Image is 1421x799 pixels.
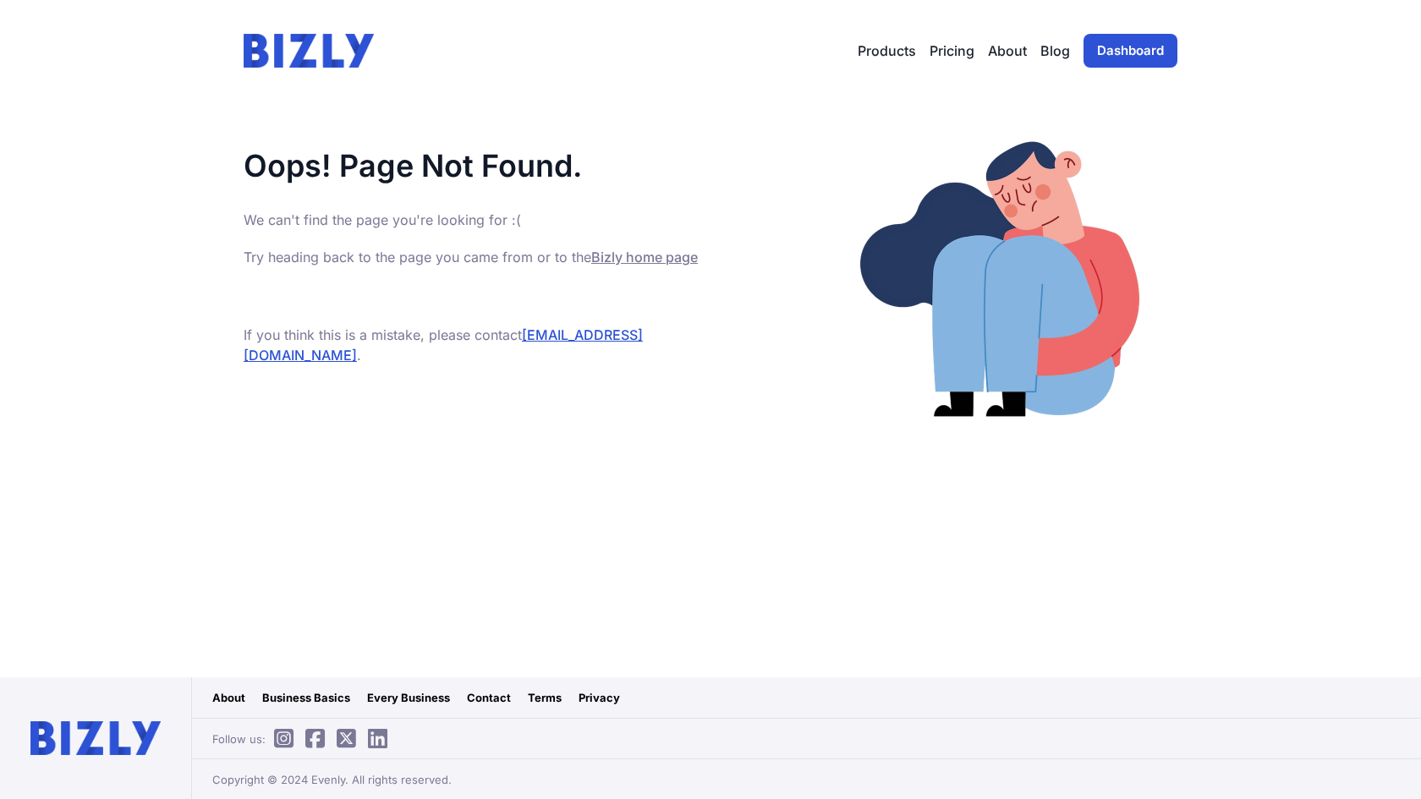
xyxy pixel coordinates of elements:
a: Terms [528,689,562,706]
p: Try heading back to the page you came from or to the [244,247,710,267]
a: Blog [1040,41,1070,61]
a: Business Basics [262,689,350,706]
a: Pricing [930,41,974,61]
span: Follow us: [212,731,396,747]
a: Dashboard [1084,34,1177,68]
a: About [212,689,245,706]
h1: Oops! Page Not Found. [244,149,710,183]
a: [EMAIL_ADDRESS][DOMAIN_NAME] [244,326,643,364]
a: Contact [467,689,511,706]
a: Privacy [579,689,620,706]
p: If you think this is a mistake, please contact . [244,325,710,365]
span: Copyright © 2024 Evenly. All rights reserved. [212,771,452,788]
button: Products [858,41,916,61]
a: Every Business [367,689,450,706]
a: Bizly home page [591,249,698,265]
a: About [988,41,1027,61]
p: We can't find the page you're looking for :( [244,210,710,230]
